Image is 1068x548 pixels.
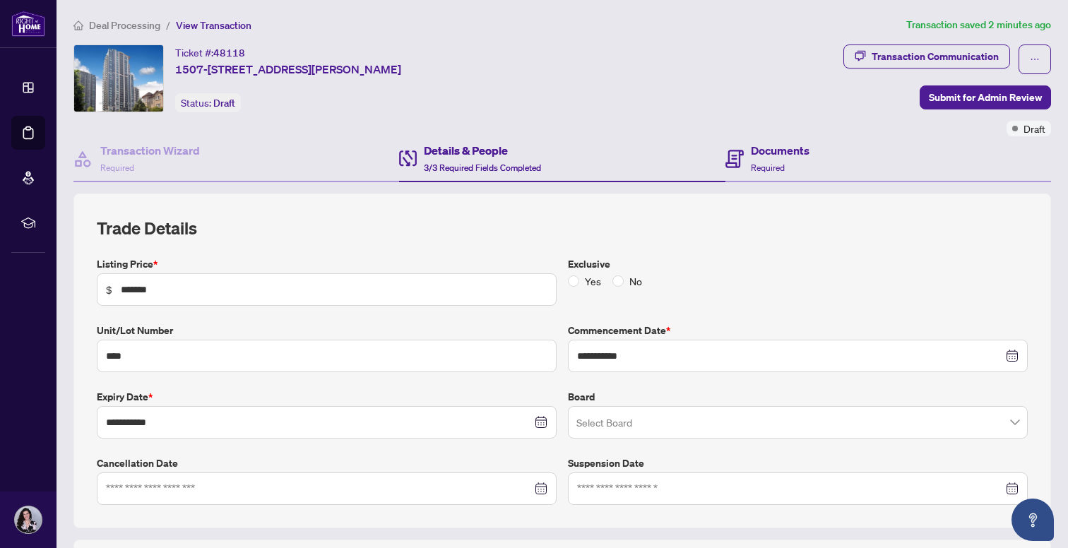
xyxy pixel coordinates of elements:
[751,142,809,159] h4: Documents
[1030,54,1040,64] span: ellipsis
[1024,121,1045,136] span: Draft
[11,11,45,37] img: logo
[97,256,557,272] label: Listing Price
[538,417,547,427] span: close-circle
[15,506,42,533] img: Profile Icon
[424,142,541,159] h4: Details & People
[568,323,1028,338] label: Commencement Date
[568,256,1028,272] label: Exclusive
[97,389,557,405] label: Expiry Date
[568,455,1028,471] label: Suspension Date
[568,389,1028,405] label: Board
[175,61,401,78] span: 1507-[STREET_ADDRESS][PERSON_NAME]
[1009,351,1019,361] span: close-circle
[97,323,557,338] label: Unit/Lot Number
[97,455,557,471] label: Cancellation Date
[97,217,1028,239] h2: Trade Details
[213,97,235,109] span: Draft
[1011,499,1054,541] button: Open asap
[100,162,134,173] span: Required
[175,44,245,61] div: Ticket #:
[424,162,541,173] span: 3/3 Required Fields Completed
[89,19,160,32] span: Deal Processing
[843,44,1010,68] button: Transaction Communication
[74,45,163,112] img: IMG-C12328712_1.jpg
[176,19,251,32] span: View Transaction
[920,85,1051,109] button: Submit for Admin Review
[175,93,241,112] div: Status:
[872,45,999,68] div: Transaction Communication
[906,17,1051,33] article: Transaction saved 2 minutes ago
[213,47,245,59] span: 48118
[166,17,170,33] li: /
[929,86,1042,109] span: Submit for Admin Review
[579,273,607,289] span: Yes
[624,273,648,289] span: No
[751,162,785,173] span: Required
[106,282,112,297] span: $
[73,20,83,30] span: home
[100,142,200,159] h4: Transaction Wizard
